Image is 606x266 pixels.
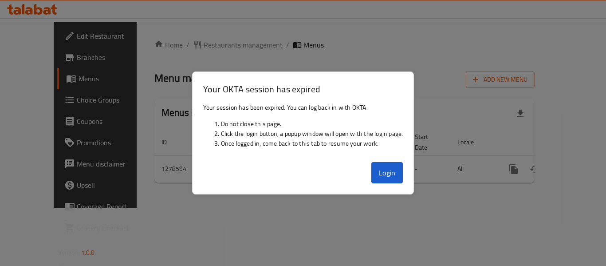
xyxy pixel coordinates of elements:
button: Login [371,162,403,183]
li: Do not close this page. [221,119,403,129]
h3: Your OKTA session has expired [203,83,403,95]
li: Click the login button, a popup window will open with the login page. [221,129,403,139]
div: Your session has been expired. You can log back in with OKTA. [193,99,414,159]
li: Once logged in, come back to this tab to resume your work. [221,139,403,148]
